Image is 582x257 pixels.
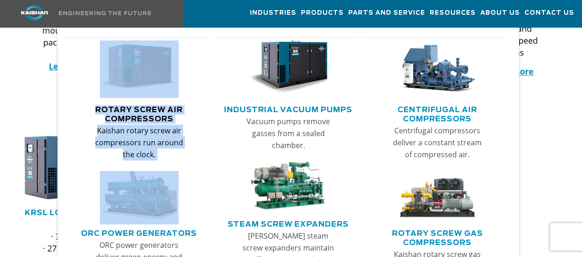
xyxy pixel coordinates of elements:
[250,0,296,25] a: Industries
[249,162,328,211] img: thumb-Steam-Screw-Expanders
[92,125,186,160] p: Kaishan rotary screw air compressors run around the clock.
[301,8,344,18] span: Products
[224,102,352,115] a: Industrial Vacuum Pumps
[524,8,574,18] span: Contact Us
[398,171,477,220] img: thumb-Rotary-Screw-Gas-Compressors
[524,0,574,25] a: Contact Us
[367,225,508,248] a: Rotary Screw Gas Compressors
[100,40,179,93] img: thumb-Rotary-Screw-Air-Compressors
[100,171,179,220] img: thumb-ORC-Power-Generators
[81,225,197,239] a: ORC Power Generators
[228,216,349,230] a: Steam Screw Expanders
[250,8,296,18] span: Industries
[430,8,476,18] span: Resources
[430,0,476,25] a: Resources
[15,134,131,200] div: krsl30
[301,0,344,25] a: Products
[398,40,477,93] img: thumb-Centrifugal-Air-Compressors
[25,209,121,227] a: KRSL Low-Pressure Series
[367,102,508,125] a: Centrifugal Air Compressors
[480,8,520,18] span: About Us
[59,11,151,15] img: Engineering the future
[391,125,484,160] p: Centrifugal compressors deliver a constant stream of compressed air.
[348,8,425,18] span: Parts and Service
[242,115,335,151] p: Vacuum pumps remove gasses from a sealed chamber.
[49,61,97,72] a: Learn more
[348,0,425,25] a: Parts and Service
[249,40,328,93] img: thumb-Industrial-Vacuum-Pumps
[69,102,210,125] a: Rotary Screw Air Compressors
[480,0,520,25] a: About Us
